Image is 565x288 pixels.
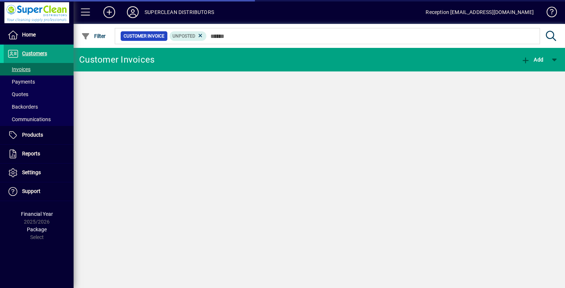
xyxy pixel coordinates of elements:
[124,32,164,40] span: Customer Invoice
[22,132,43,138] span: Products
[22,169,41,175] span: Settings
[7,91,28,97] span: Quotes
[121,6,145,19] button: Profile
[7,116,51,122] span: Communications
[7,104,38,110] span: Backorders
[519,53,545,66] button: Add
[4,145,74,163] a: Reports
[22,50,47,56] span: Customers
[22,151,40,157] span: Reports
[21,211,53,217] span: Financial Year
[79,29,108,43] button: Filter
[4,126,74,144] a: Products
[521,57,543,63] span: Add
[541,1,556,25] a: Knowledge Base
[97,6,121,19] button: Add
[4,182,74,201] a: Support
[145,6,214,18] div: SUPERCLEAN DISTRIBUTORS
[81,33,106,39] span: Filter
[4,26,74,44] a: Home
[170,31,207,41] mat-chip: Customer Invoice Status: Unposted
[4,88,74,101] a: Quotes
[22,32,36,38] span: Home
[7,66,31,72] span: Invoices
[79,54,154,66] div: Customer Invoices
[27,226,47,232] span: Package
[4,75,74,88] a: Payments
[4,63,74,75] a: Invoices
[22,188,40,194] span: Support
[7,79,35,85] span: Payments
[4,101,74,113] a: Backorders
[426,6,534,18] div: Reception [EMAIL_ADDRESS][DOMAIN_NAME]
[4,113,74,126] a: Communications
[4,164,74,182] a: Settings
[173,34,195,39] span: Unposted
